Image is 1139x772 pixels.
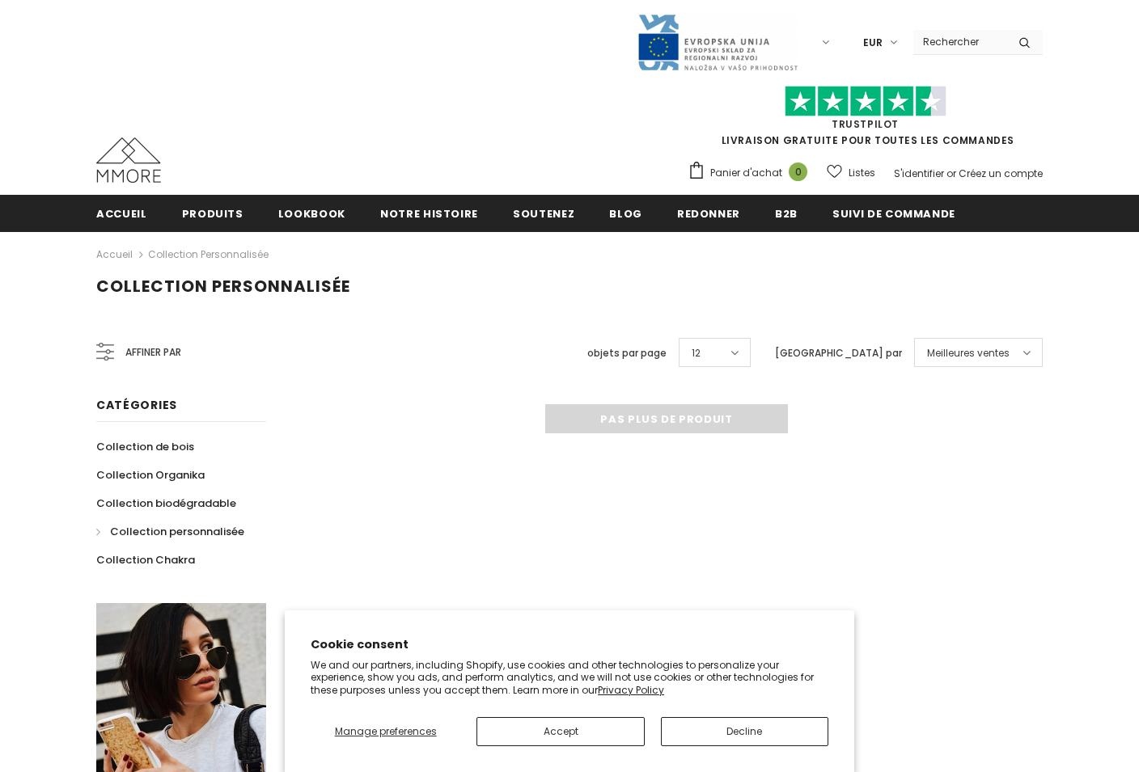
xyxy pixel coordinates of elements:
[278,195,345,231] a: Lookbook
[789,162,807,181] span: 0
[587,345,667,361] label: objets par page
[609,195,642,231] a: Blog
[96,546,195,574] a: Collection Chakra
[96,552,195,567] span: Collection Chakra
[661,717,828,746] button: Decline
[959,167,1043,180] a: Créez un compte
[894,167,944,180] a: S'identifier
[96,275,350,297] span: Collection personnalisée
[710,165,782,181] span: Panier d'achat
[96,467,205,483] span: Collection Organika
[380,206,478,221] span: Notre histoire
[775,345,902,361] label: [GEOGRAPHIC_DATA] par
[827,158,875,187] a: Listes
[677,206,740,221] span: Redonner
[598,683,664,697] a: Privacy Policy
[688,93,1043,147] span: LIVRAISON GRATUITE POUR TOUTES LES COMMANDES
[785,86,946,117] img: Faites confiance aux étoiles pilotes
[148,247,269,261] a: Collection personnalisée
[311,636,828,653] h2: Cookie consent
[775,195,798,231] a: B2B
[637,13,798,72] img: Javni Razpis
[677,195,740,231] a: Redonner
[182,195,243,231] a: Produits
[96,206,147,221] span: Accueil
[96,245,133,264] a: Accueil
[96,517,244,546] a: Collection personnalisée
[96,489,236,517] a: Collection biodégradable
[110,524,244,539] span: Collection personnalisée
[637,35,798,49] a: Javni Razpis
[775,206,798,221] span: B2B
[96,195,147,231] a: Accueil
[832,206,955,221] span: Suivi de commande
[96,432,194,461] a: Collection de bois
[476,717,644,746] button: Accept
[913,30,1006,53] input: Search Site
[182,206,243,221] span: Produits
[96,397,177,413] span: Catégories
[311,659,828,697] p: We and our partners, including Shopify, use cookies and other technologies to personalize your ex...
[311,717,460,746] button: Manage preferences
[688,161,815,185] a: Panier d'achat 0
[927,345,1010,361] span: Meilleures ventes
[96,439,194,454] span: Collection de bois
[96,461,205,489] a: Collection Organika
[832,195,955,231] a: Suivi de commande
[863,35,883,51] span: EUR
[513,206,574,221] span: soutenez
[513,195,574,231] a: soutenez
[278,206,345,221] span: Lookbook
[96,496,236,511] span: Collection biodégradable
[125,344,181,361] span: Affiner par
[96,137,161,183] img: Cas MMORE
[946,167,956,180] span: or
[380,195,478,231] a: Notre histoire
[609,206,642,221] span: Blog
[849,165,875,181] span: Listes
[335,724,437,738] span: Manage preferences
[832,117,899,131] a: TrustPilot
[692,345,701,361] span: 12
